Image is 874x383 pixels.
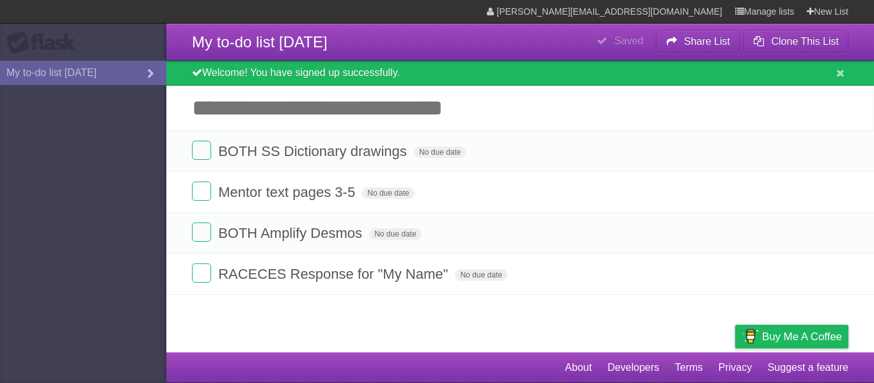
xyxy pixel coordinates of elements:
span: No due date [455,269,507,281]
b: Clone This List [771,36,839,47]
img: Buy me a coffee [742,325,759,347]
span: BOTH SS Dictionary drawings [218,143,410,159]
div: Flask [6,31,83,54]
label: Done [192,263,211,283]
a: Developers [607,356,659,380]
label: Done [192,182,211,201]
span: Mentor text pages 3-5 [218,184,358,200]
a: Suggest a feature [768,356,848,380]
a: About [565,356,592,380]
span: Buy me a coffee [762,325,842,348]
a: Terms [675,356,703,380]
button: Share List [656,30,740,53]
div: Welcome! You have signed up successfully. [166,61,874,86]
b: Share List [684,36,730,47]
span: No due date [362,187,414,199]
b: Saved [614,35,643,46]
a: Privacy [719,356,752,380]
span: My to-do list [DATE] [192,33,328,51]
button: Clone This List [743,30,848,53]
span: No due date [369,228,421,240]
label: Done [192,223,211,242]
label: Done [192,141,211,160]
a: Buy me a coffee [735,325,848,348]
span: BOTH Amplify Desmos [218,225,365,241]
span: RACECES Response for "My Name" [218,266,451,282]
span: No due date [414,146,466,158]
